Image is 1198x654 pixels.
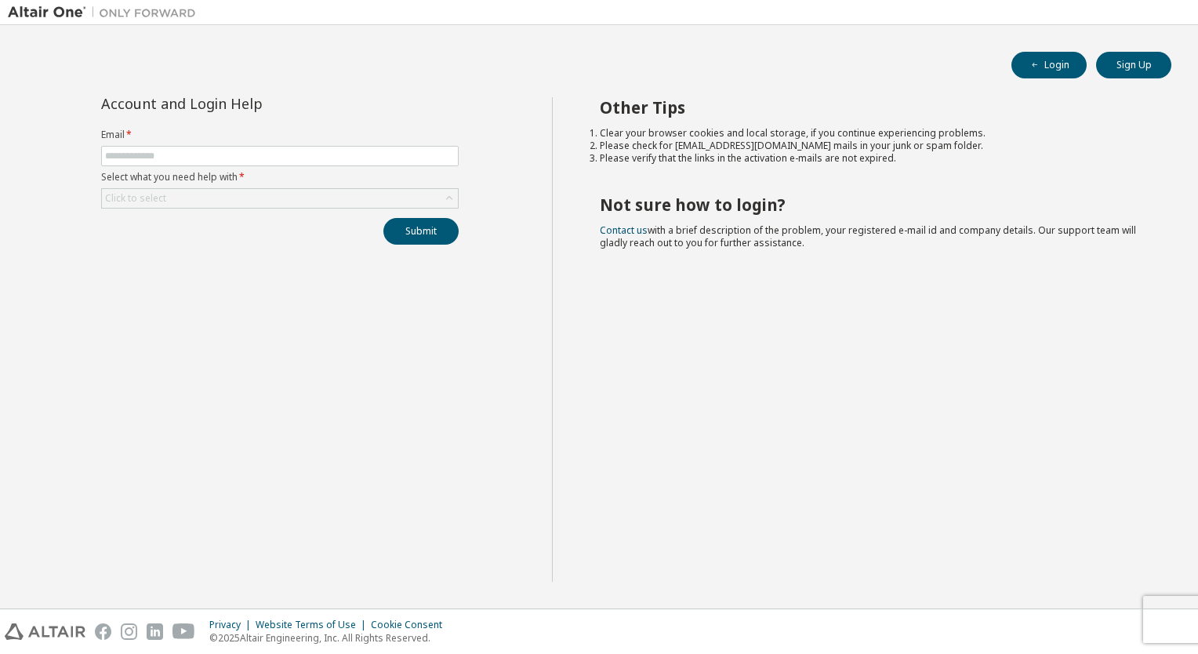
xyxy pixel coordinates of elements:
div: Click to select [102,189,458,208]
label: Select what you need help with [101,171,459,183]
img: Altair One [8,5,204,20]
h2: Not sure how to login? [600,194,1144,215]
p: © 2025 Altair Engineering, Inc. All Rights Reserved. [209,631,452,645]
span: with a brief description of the problem, your registered e-mail id and company details. Our suppo... [600,223,1136,249]
div: Privacy [209,619,256,631]
img: facebook.svg [95,623,111,640]
li: Please check for [EMAIL_ADDRESS][DOMAIN_NAME] mails in your junk or spam folder. [600,140,1144,152]
button: Sign Up [1096,52,1171,78]
li: Please verify that the links in the activation e-mails are not expired. [600,152,1144,165]
img: youtube.svg [172,623,195,640]
button: Login [1011,52,1087,78]
li: Clear your browser cookies and local storage, if you continue experiencing problems. [600,127,1144,140]
label: Email [101,129,459,141]
div: Website Terms of Use [256,619,371,631]
div: Click to select [105,192,166,205]
a: Contact us [600,223,648,237]
div: Cookie Consent [371,619,452,631]
img: linkedin.svg [147,623,163,640]
img: altair_logo.svg [5,623,85,640]
h2: Other Tips [600,97,1144,118]
div: Account and Login Help [101,97,387,110]
img: instagram.svg [121,623,137,640]
button: Submit [383,218,459,245]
